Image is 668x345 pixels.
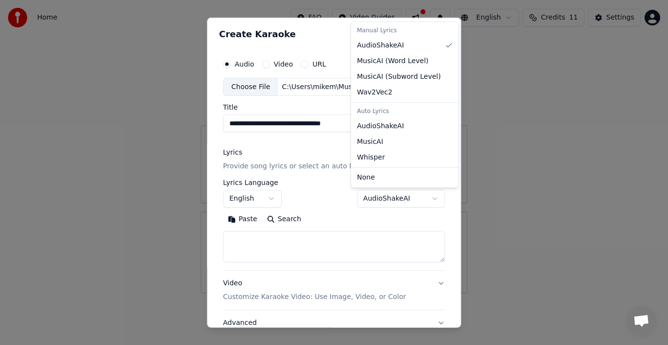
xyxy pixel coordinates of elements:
[357,88,392,97] span: Wav2Vec2
[357,72,441,82] span: MusicAI ( Subword Level )
[357,121,404,131] span: AudioShakeAI
[357,173,375,183] span: None
[357,41,404,50] span: AudioShakeAI
[357,153,385,162] span: Whisper
[357,56,428,66] span: MusicAI ( Word Level )
[353,24,456,38] div: Manual Lyrics
[353,105,456,118] div: Auto Lyrics
[357,137,383,147] span: MusicAI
